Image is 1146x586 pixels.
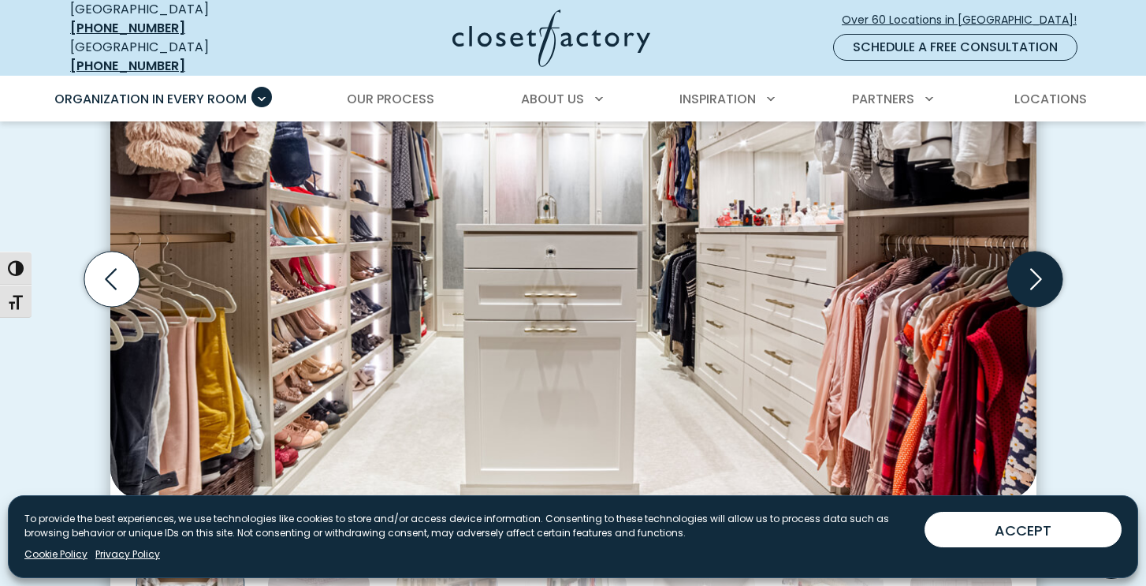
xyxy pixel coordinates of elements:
[452,9,650,67] img: Closet Factory Logo
[852,90,914,108] span: Partners
[54,90,247,108] span: Organization in Every Room
[1001,245,1069,313] button: Next slide
[70,38,299,76] div: [GEOGRAPHIC_DATA]
[1014,90,1087,108] span: Locations
[24,547,87,562] a: Cookie Policy
[110,16,1036,498] img: Custom walk-in closet with white built-in shelving, hanging rods, and LED rod lighting, featuring...
[841,6,1090,34] a: Over 60 Locations in [GEOGRAPHIC_DATA]!
[521,90,584,108] span: About Us
[679,90,756,108] span: Inspiration
[347,90,434,108] span: Our Process
[833,34,1077,61] a: Schedule a Free Consultation
[43,77,1103,121] nav: Primary Menu
[842,12,1089,28] span: Over 60 Locations in [GEOGRAPHIC_DATA]!
[24,512,912,540] p: To provide the best experiences, we use technologies like cookies to store and/or access device i...
[95,547,160,562] a: Privacy Policy
[70,57,185,75] a: [PHONE_NUMBER]
[925,512,1122,547] button: ACCEPT
[70,19,185,37] a: [PHONE_NUMBER]
[78,245,146,313] button: Previous slide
